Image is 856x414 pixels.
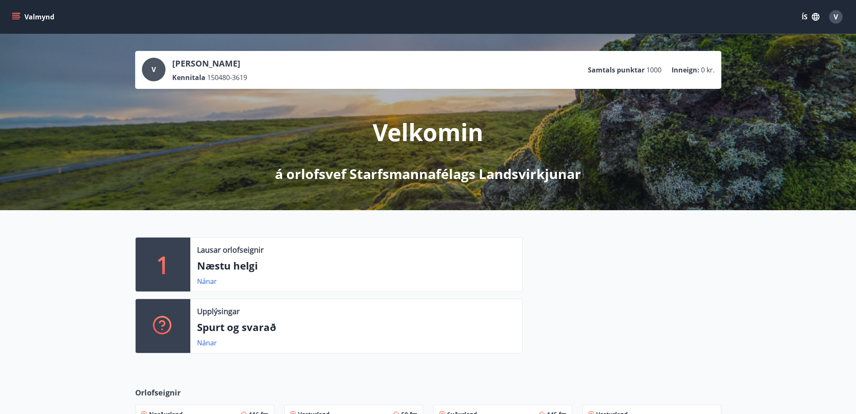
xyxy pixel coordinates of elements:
span: 1000 [646,65,661,75]
p: Upplýsingar [197,306,240,317]
a: Nánar [197,338,217,347]
p: Lausar orlofseignir [197,244,264,255]
p: Spurt og svarað [197,320,515,334]
p: Næstu helgi [197,259,515,273]
span: V [834,12,838,21]
button: menu [10,9,58,24]
span: 0 kr. [701,65,715,75]
p: Inneign : [672,65,699,75]
p: á orlofsvef Starfsmannafélags Landsvirkjunar [275,165,581,183]
p: 1 [156,248,170,280]
span: Orlofseignir [135,387,181,398]
p: [PERSON_NAME] [172,58,247,69]
button: ÍS [797,9,824,24]
p: Kennitala [172,73,205,82]
span: V [152,65,156,74]
button: V [826,7,846,27]
p: Velkomin [373,116,483,148]
a: Nánar [197,277,217,286]
span: 150480-3619 [207,73,247,82]
p: Samtals punktar [588,65,645,75]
